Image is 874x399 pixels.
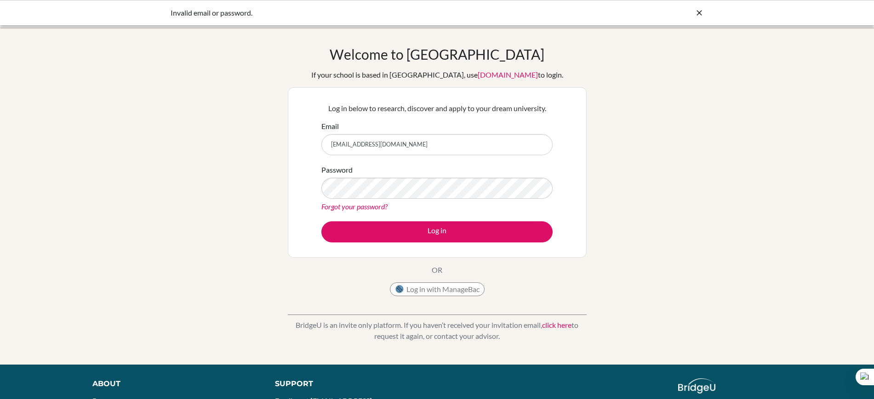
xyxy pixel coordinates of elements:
[321,103,553,114] p: Log in below to research, discover and apply to your dream university.
[275,378,426,389] div: Support
[542,320,571,329] a: click here
[321,164,353,175] label: Password
[288,320,587,342] p: BridgeU is an invite only platform. If you haven’t received your invitation email, to request it ...
[390,282,485,296] button: Log in with ManageBac
[330,46,544,62] h1: Welcome to [GEOGRAPHIC_DATA]
[478,70,538,79] a: [DOMAIN_NAME]
[432,264,442,275] p: OR
[92,378,254,389] div: About
[321,202,388,211] a: Forgot your password?
[311,69,563,80] div: If your school is based in [GEOGRAPHIC_DATA], use to login.
[171,7,566,18] div: Invalid email or password.
[678,378,715,393] img: logo_white@2x-f4f0deed5e89b7ecb1c2cc34c3e3d731f90f0f143d5ea2071677605dd97b5244.png
[321,221,553,242] button: Log in
[321,121,339,132] label: Email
